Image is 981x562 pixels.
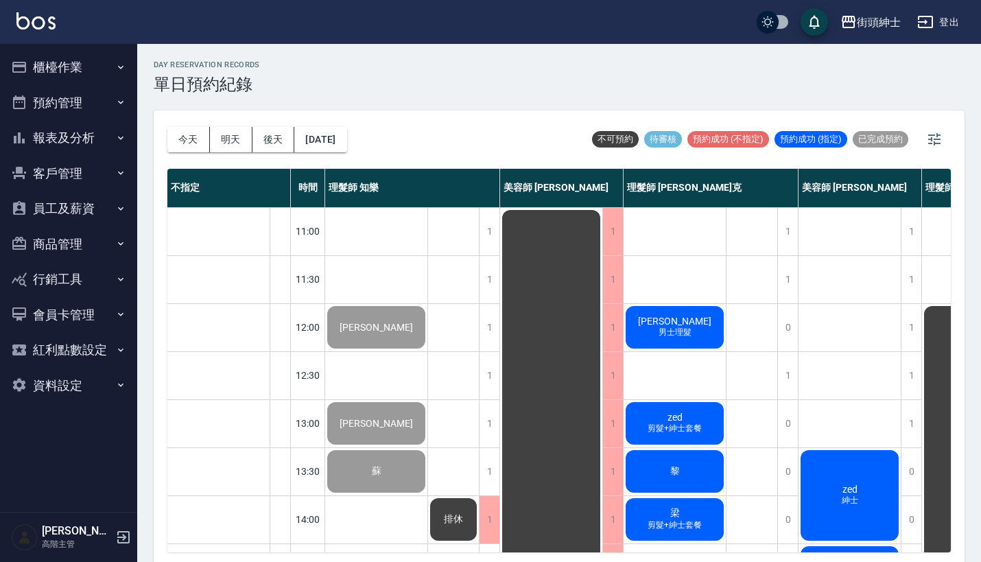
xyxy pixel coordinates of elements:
[479,208,499,255] div: 1
[665,412,685,423] span: zed
[853,133,908,145] span: 已完成預約
[901,208,921,255] div: 1
[479,304,499,351] div: 1
[210,127,252,152] button: 明天
[901,448,921,495] div: 0
[645,519,705,531] span: 剪髮+紳士套餐
[645,423,705,434] span: 剪髮+紳士套餐
[602,352,623,399] div: 1
[602,400,623,447] div: 1
[602,256,623,303] div: 1
[777,496,798,543] div: 0
[777,304,798,351] div: 0
[592,133,639,145] span: 不可預約
[5,261,132,297] button: 行銷工具
[167,127,210,152] button: 今天
[154,75,260,94] h3: 單日預約紀錄
[901,352,921,399] div: 1
[777,448,798,495] div: 0
[777,256,798,303] div: 1
[5,85,132,121] button: 預約管理
[479,352,499,399] div: 1
[291,447,325,495] div: 13:30
[479,448,499,495] div: 1
[291,169,325,207] div: 時間
[901,304,921,351] div: 1
[291,303,325,351] div: 12:00
[5,120,132,156] button: 報表及分析
[441,513,466,526] span: 排休
[337,322,416,333] span: [PERSON_NAME]
[687,133,769,145] span: 預約成功 (不指定)
[656,327,694,338] span: 男士理髮
[799,169,922,207] div: 美容師 [PERSON_NAME]
[667,507,683,519] span: 梁
[840,484,860,495] span: zed
[602,208,623,255] div: 1
[667,465,683,478] span: 黎
[801,8,828,36] button: save
[291,351,325,399] div: 12:30
[5,49,132,85] button: 櫃檯作業
[369,465,384,478] span: 蘇
[337,418,416,429] span: [PERSON_NAME]
[479,496,499,543] div: 1
[479,256,499,303] div: 1
[912,10,965,35] button: 登出
[479,400,499,447] div: 1
[167,169,291,207] div: 不指定
[325,169,500,207] div: 理髮師 知樂
[5,368,132,403] button: 資料設定
[857,14,901,31] div: 街頭紳士
[835,8,906,36] button: 街頭紳士
[42,524,112,538] h5: [PERSON_NAME]
[5,156,132,191] button: 客戶管理
[901,400,921,447] div: 1
[154,60,260,69] h2: day Reservation records
[602,448,623,495] div: 1
[777,352,798,399] div: 1
[839,495,861,506] span: 紳士
[500,169,624,207] div: 美容師 [PERSON_NAME]
[602,304,623,351] div: 1
[635,316,714,327] span: [PERSON_NAME]
[252,127,295,152] button: 後天
[16,12,56,30] img: Logo
[901,496,921,543] div: 0
[624,169,799,207] div: 理髮師 [PERSON_NAME]克
[5,297,132,333] button: 會員卡管理
[644,133,682,145] span: 待審核
[11,524,38,551] img: Person
[5,226,132,262] button: 商品管理
[291,495,325,543] div: 14:00
[42,538,112,550] p: 高階主管
[291,255,325,303] div: 11:30
[294,127,346,152] button: [DATE]
[291,399,325,447] div: 13:00
[5,332,132,368] button: 紅利點數設定
[777,400,798,447] div: 0
[777,208,798,255] div: 1
[291,207,325,255] div: 11:00
[775,133,847,145] span: 預約成功 (指定)
[602,496,623,543] div: 1
[5,191,132,226] button: 員工及薪資
[901,256,921,303] div: 1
